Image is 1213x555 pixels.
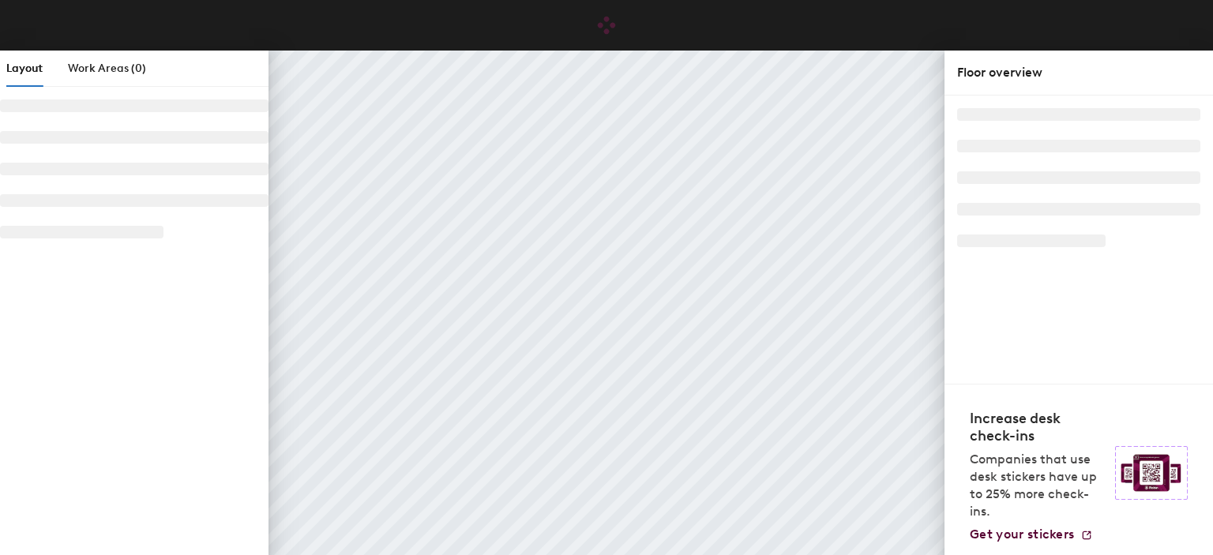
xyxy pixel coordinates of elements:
[6,62,43,75] span: Layout
[970,527,1093,542] a: Get your stickers
[957,63,1200,82] div: Floor overview
[970,527,1074,542] span: Get your stickers
[970,451,1106,520] p: Companies that use desk stickers have up to 25% more check-ins.
[68,62,146,75] span: Work Areas (0)
[1115,446,1188,500] img: Sticker logo
[970,410,1106,444] h4: Increase desk check-ins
